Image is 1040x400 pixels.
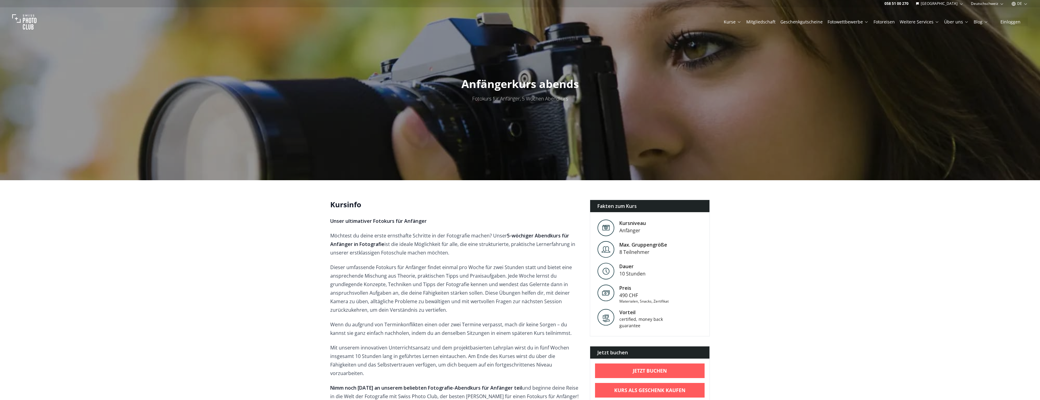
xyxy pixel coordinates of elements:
[825,18,871,26] button: Fotowettbewerbe
[597,284,615,301] img: Preis
[461,76,579,91] span: Anfängerkurs abends
[944,19,969,25] a: Über uns
[619,284,669,292] div: Preis
[619,248,667,256] div: 8 Teilnehmer
[619,270,646,277] div: 10 Stunden
[778,18,825,26] button: Geschenkgutscheine
[897,18,942,26] button: Weitere Services
[330,263,580,314] p: Dieser umfassende Fotokurs für Anfänger findet einmal pro Woche für zwei Stunden statt und bietet...
[330,384,522,391] strong: Nimm noch [DATE] an unserem beliebten Fotografie-Abendkurs für Anfänger teil
[330,343,580,377] p: Mit unserem innovativen Unterrichtsansatz und dem projektbasierten Lehrplan wirst du in fünf Woch...
[597,219,615,236] img: Level
[590,200,710,212] div: Fakten zum Kurs
[619,309,671,316] div: Vorteil
[744,18,778,26] button: Mitgliedschaft
[871,18,897,26] button: Fotoreisen
[619,263,646,270] div: Dauer
[330,231,580,257] p: Möchtest du deine erste ernsthafte Schritte in der Fotografie machen? Unser ist die ideale Möglic...
[619,292,669,299] div: 490 CHF
[874,19,895,25] a: Fotoreisen
[614,387,685,394] b: Kurs als Geschenk kaufen
[724,19,741,25] a: Kurse
[746,19,776,25] a: Mitgliedschaft
[330,200,580,209] h2: Kursinfo
[619,241,667,248] div: Max. Gruppengröße
[619,299,669,304] div: Materialen, Snacks, Zertifikat
[590,346,710,359] div: Jetzt buchen
[595,383,705,398] a: Kurs als Geschenk kaufen
[619,219,646,227] div: Kursniveau
[780,19,823,25] a: Geschenkgutscheine
[12,10,37,34] img: Swiss photo club
[597,263,615,279] img: Level
[633,367,667,374] b: Jetzt buchen
[330,320,580,337] p: Wenn du aufgrund von Terminkonflikten einen oder zwei Termine verpasst, mach dir keine Sorgen – d...
[971,18,991,26] button: Blog
[330,218,427,224] strong: Unser ultimativer Fotokurs für Anfänger
[721,18,744,26] button: Kurse
[974,19,988,25] a: Blog
[900,19,939,25] a: Weitere Services
[597,309,615,326] img: Vorteil
[472,95,568,102] span: Fotokurs für Anfänger, 5 Wochen Abendkurs
[597,241,615,258] img: Level
[595,363,705,378] a: Jetzt buchen
[619,316,671,329] div: certified, money back guarantee
[828,19,869,25] a: Fotowettbewerbe
[619,227,646,234] div: Anfänger
[884,1,909,6] a: 058 51 00 270
[993,18,1028,26] button: Einloggen
[942,18,971,26] button: Über uns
